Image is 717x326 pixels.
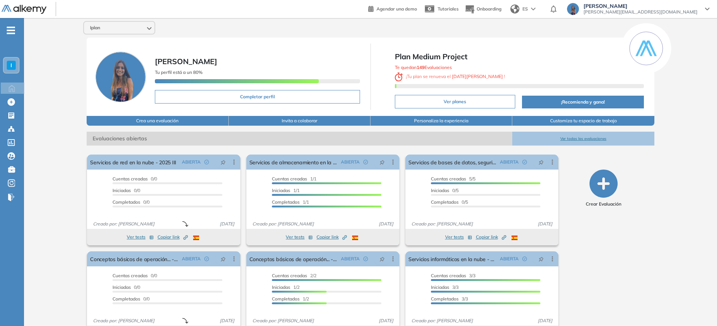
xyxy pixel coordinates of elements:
span: [PERSON_NAME] [583,3,697,9]
span: Cuentas creadas [112,176,148,182]
span: Te quedan Evaluaciones [395,65,452,70]
span: pushpin [538,159,544,165]
img: Logo [1,5,46,14]
a: Servicios de almacenamiento en la nube 2025 III [249,155,338,170]
a: Conceptos básicos de operación... -2025 III [249,251,338,266]
span: Cuentas creadas [431,273,466,278]
span: 3/3 [431,296,468,302]
span: Completados [272,296,300,302]
img: clock-svg [395,72,403,81]
span: [DATE] [535,317,555,324]
span: [PERSON_NAME] [155,57,217,66]
button: ¡Recomienda y gana! [522,96,644,108]
span: 0/5 [431,199,468,205]
span: Plan Medium Project [395,51,644,62]
span: [DATE] [217,221,237,227]
span: check-circle [363,257,368,261]
span: ABIERTA [341,255,360,262]
span: ABIERTA [341,159,360,165]
span: 1/2 [272,296,309,302]
button: pushpin [533,156,549,168]
span: Tu perfil está a un 80% [155,69,202,75]
span: Iniciadas [431,284,449,290]
img: world [510,5,519,14]
span: Iniciadas [431,188,449,193]
button: Copiar link [476,233,506,242]
span: pushpin [379,256,385,262]
span: 0/0 [112,273,157,278]
span: check-circle [204,160,209,164]
span: Creado por: [PERSON_NAME] [408,221,476,227]
span: pushpin [220,159,226,165]
span: Iniciadas [272,284,290,290]
button: Customiza tu espacio de trabajo [512,116,654,126]
button: Onboarding [465,1,501,17]
button: Ver planes [395,95,516,108]
span: check-circle [522,160,527,164]
button: Invita a colaborar [229,116,370,126]
b: [DATE][PERSON_NAME] [451,74,504,79]
span: 0/0 [112,176,157,182]
span: Completados [112,296,140,302]
a: Conceptos básicos de operación... -2025 III [90,251,178,266]
span: ABIERTA [182,159,201,165]
span: pushpin [220,256,226,262]
a: Servicios informáticos en la nube - 2025 III [408,251,497,266]
span: Creado por: [PERSON_NAME] [249,221,317,227]
span: Copiar link [316,234,347,240]
button: Ver tests [445,233,472,242]
span: Agendar una demo [376,6,417,12]
span: check-circle [204,257,209,261]
span: Copiar link [157,234,188,240]
span: Cuentas creadas [112,273,148,278]
span: Completados [431,199,459,205]
img: Foto de perfil [96,52,146,102]
span: Creado por: [PERSON_NAME] [90,317,157,324]
span: Completados [431,296,459,302]
span: ¡ Tu plan se renueva el ! [395,74,505,79]
button: Ver todas las evaluaciones [512,132,654,146]
button: pushpin [374,156,390,168]
span: 1/1 [272,188,300,193]
span: Copiar link [476,234,506,240]
a: Agendar una demo [368,4,417,13]
span: Creado por: [PERSON_NAME] [249,317,317,324]
span: 3/3 [431,284,459,290]
button: Personaliza la experiencia [370,116,512,126]
span: ABIERTA [182,255,201,262]
span: check-circle [363,160,368,164]
b: 149 [417,65,424,70]
span: 0/5 [431,188,459,193]
span: Onboarding [477,6,501,12]
button: pushpin [374,253,390,265]
span: ABIERTA [500,255,519,262]
span: [DATE] [376,317,396,324]
span: 0/0 [112,188,140,193]
span: Crear Evaluación [586,201,621,207]
span: Completados [112,199,140,205]
span: Cuentas creadas [272,176,307,182]
button: pushpin [215,253,231,265]
a: Servicios de red en la nube - 2025 III [90,155,176,170]
button: Crea una evaluación [87,116,228,126]
button: pushpin [215,156,231,168]
span: Iplan [90,25,100,31]
span: Completados [272,199,300,205]
span: Iniciadas [112,188,131,193]
span: [DATE] [217,317,237,324]
button: Completar perfil [155,90,360,104]
button: Ver tests [286,233,313,242]
span: 0/0 [112,199,150,205]
span: ABIERTA [500,159,519,165]
span: I [10,62,12,68]
span: 1/1 [272,199,309,205]
span: 1/1 [272,176,316,182]
span: Tutoriales [438,6,459,12]
span: pushpin [538,256,544,262]
span: [DATE] [535,221,555,227]
span: Evaluaciones abiertas [87,132,512,146]
span: Creado por: [PERSON_NAME] [90,221,157,227]
span: check-circle [522,257,527,261]
span: 0/0 [112,296,150,302]
img: ESP [352,236,358,240]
